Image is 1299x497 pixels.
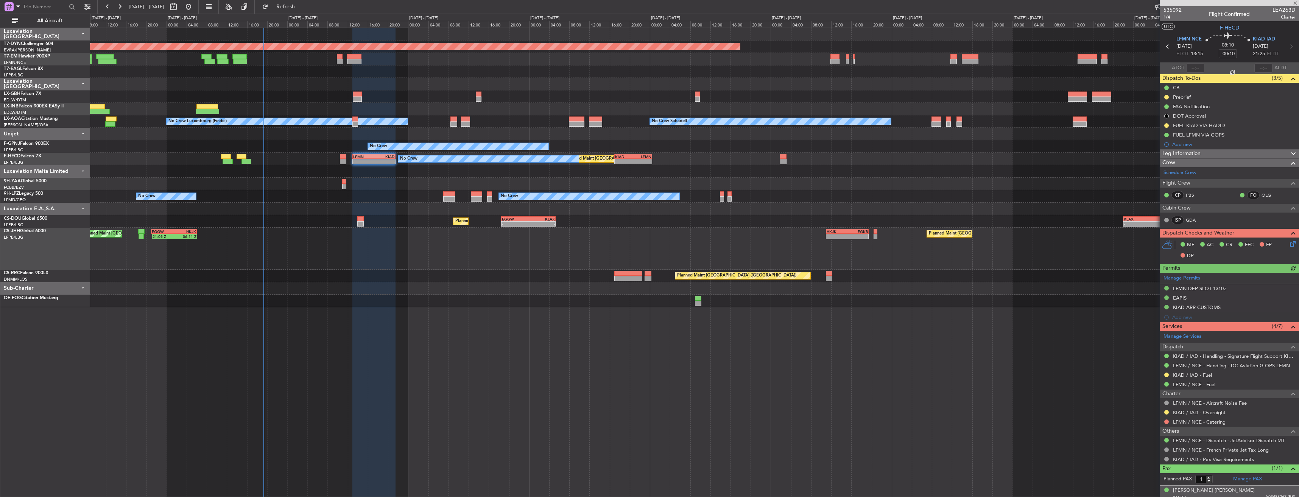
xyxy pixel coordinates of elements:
[1162,322,1182,331] span: Services
[4,42,53,46] a: T7-DYNChallenger 604
[4,141,20,146] span: F-GPNJ
[1162,204,1191,213] span: Cabin Crew
[1012,21,1033,28] div: 00:00
[1173,437,1285,444] a: LFMN / NCE - Dispatch - JetAdvisor Dispatch MT
[1163,14,1182,20] span: 1/4
[4,147,23,153] a: LFPB/LBG
[307,21,327,28] div: 04:00
[1222,42,1234,49] span: 08:10
[929,228,1048,239] div: Planned Maint [GEOGRAPHIC_DATA] ([GEOGRAPHIC_DATA])
[751,21,771,28] div: 20:00
[972,21,992,28] div: 16:00
[1173,400,1247,406] a: LFMN / NCE - Aircraft Noise Fee
[4,72,23,78] a: LFPB/LBG
[690,21,710,28] div: 08:00
[4,235,23,240] a: LFPB/LBG
[730,21,751,28] div: 16:00
[288,15,318,22] div: [DATE] - [DATE]
[1272,464,1283,472] span: (1/1)
[1171,191,1184,199] div: CP
[932,21,952,28] div: 08:00
[847,234,868,239] div: -
[428,21,449,28] div: 04:00
[528,217,555,221] div: KLAX
[1267,50,1279,58] span: ELDT
[4,47,51,53] a: EVRA/[PERSON_NAME]
[502,217,528,221] div: EGGW
[174,229,196,234] div: HKJK
[86,21,106,28] div: 08:00
[4,104,19,109] span: LX-INB
[153,234,174,239] div: 21:08 Z
[633,154,651,159] div: LFMN
[4,116,58,121] a: LX-AOACitation Mustang
[1247,191,1260,199] div: FO
[23,1,67,12] input: Trip Number
[952,21,972,28] div: 12:00
[1154,21,1174,28] div: 04:00
[207,21,227,28] div: 08:00
[174,234,196,239] div: 06:11 Z
[267,21,287,28] div: 20:00
[4,116,21,121] span: LX-AOA
[4,54,50,59] a: T7-EMIHawker 900XP
[1162,74,1201,83] span: Dispatch To-Dos
[1272,322,1283,330] span: (4/7)
[167,21,187,28] div: 00:00
[1173,94,1191,100] div: Prebrief
[847,229,868,234] div: EGKB
[650,21,670,28] div: 00:00
[1191,50,1203,58] span: 13:15
[1162,23,1175,30] button: UTC
[1272,74,1283,82] span: (3/5)
[4,185,24,190] a: FCBB/BZV
[630,21,650,28] div: 20:00
[4,154,41,158] a: F-HECDFalcon 7X
[1162,464,1171,473] span: Pax
[831,21,851,28] div: 12:00
[1163,475,1192,483] label: Planned PAX
[138,191,156,202] div: No Crew
[1163,6,1182,14] span: 535092
[569,21,589,28] div: 08:00
[1186,192,1203,199] a: PBS
[4,179,21,183] span: 9H-YAA
[1162,427,1179,436] span: Others
[1262,192,1279,199] a: OLG
[388,21,408,28] div: 20:00
[1014,15,1043,22] div: [DATE] - [DATE]
[1173,447,1269,453] a: LFMN / NCE - French Private Jet Tax Long
[1209,10,1250,18] div: Flight Confirmed
[370,141,387,152] div: No Crew
[287,21,307,28] div: 00:00
[1124,222,1148,226] div: -
[168,116,227,127] div: No Crew Luxembourg (Findel)
[549,21,569,28] div: 04:00
[4,104,64,109] a: LX-INBFalcon 900EX EASy II
[1176,36,1202,43] span: LFMN NCE
[348,21,368,28] div: 12:00
[912,21,932,28] div: 04:00
[126,21,146,28] div: 16:00
[455,216,575,227] div: Planned Maint [GEOGRAPHIC_DATA] ([GEOGRAPHIC_DATA])
[1220,24,1239,32] span: F-HECD
[187,21,207,28] div: 04:00
[1173,487,1255,494] div: [PERSON_NAME] [PERSON_NAME]
[4,67,43,71] a: T7-EAGLFalcon 8X
[353,154,374,159] div: LFMN
[374,154,395,159] div: KIAD
[651,15,680,22] div: [DATE] - [DATE]
[710,21,730,28] div: 12:00
[374,159,395,164] div: -
[1162,179,1190,188] span: Flight Crew
[771,21,791,28] div: 00:00
[327,21,347,28] div: 08:00
[811,21,831,28] div: 08:00
[589,21,609,28] div: 12:00
[1253,50,1265,58] span: 21:25
[4,216,47,221] a: CS-DOUGlobal 6500
[4,229,46,233] a: CS-JHHGlobal 6000
[652,116,687,127] div: No Crew Sabadell
[106,21,126,28] div: 12:00
[1173,372,1212,378] a: KIAD / IAD - Fuel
